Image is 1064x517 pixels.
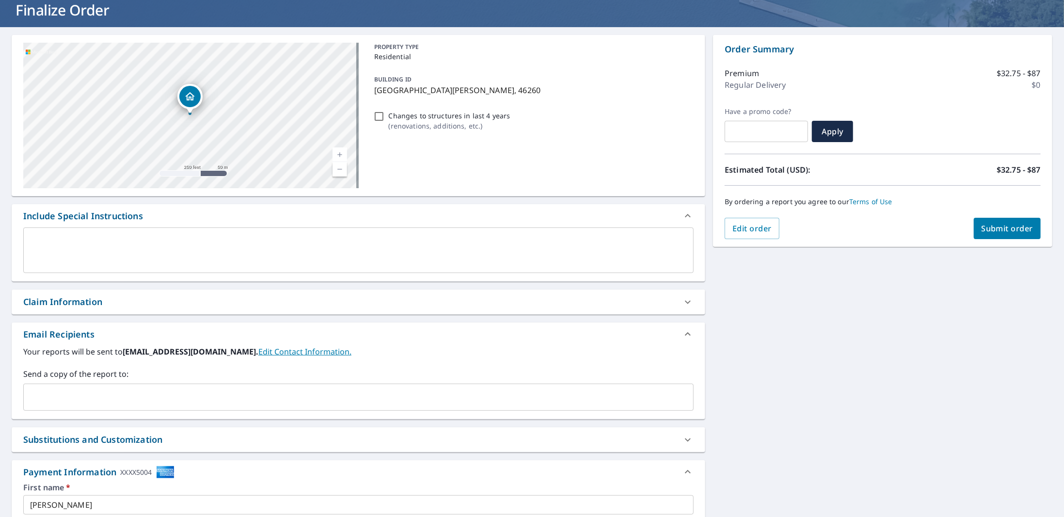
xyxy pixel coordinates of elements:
[12,460,705,484] div: Payment InformationXXXX5004cardImage
[333,162,347,177] a: Current Level 17, Zoom Out
[12,204,705,227] div: Include Special Instructions
[849,197,892,206] a: Terms of Use
[23,328,95,341] div: Email Recipients
[732,223,772,234] span: Edit order
[120,466,152,479] div: XXXX5004
[23,368,694,380] label: Send a copy of the report to:
[725,164,883,176] p: Estimated Total (USD):
[156,466,175,479] img: cardImage
[974,218,1041,239] button: Submit order
[389,121,510,131] p: ( renovations, additions, etc. )
[820,126,845,137] span: Apply
[123,346,258,357] b: [EMAIL_ADDRESS][DOMAIN_NAME].
[725,218,779,239] button: Edit order
[374,43,690,51] p: PROPERTY TYPE
[1032,79,1041,91] p: $0
[374,75,412,83] p: BUILDING ID
[725,67,759,79] p: Premium
[374,51,690,62] p: Residential
[23,484,694,491] label: First name
[389,111,510,121] p: Changes to structures in last 4 years
[333,147,347,162] a: Current Level 17, Zoom In
[23,210,143,223] div: Include Special Instructions
[812,121,853,142] button: Apply
[12,323,705,346] div: Email Recipients
[12,290,705,314] div: Claim Information
[23,433,162,446] div: Substitutions and Customization
[725,79,786,91] p: Regular Delivery
[258,346,351,357] a: EditContactInfo
[997,164,1041,176] p: $32.75 - $87
[725,197,1041,206] p: By ordering a report you agree to our
[23,295,102,308] div: Claim Information
[23,346,694,357] label: Your reports will be sent to
[982,223,1033,234] span: Submit order
[725,107,808,116] label: Have a promo code?
[177,84,203,114] div: Dropped pin, building 1, Residential property, 1521 Sandi Dr Indianapolis, IN 46260
[374,84,690,96] p: [GEOGRAPHIC_DATA][PERSON_NAME], 46260
[725,43,1041,56] p: Order Summary
[997,67,1041,79] p: $32.75 - $87
[12,427,705,452] div: Substitutions and Customization
[23,466,175,479] div: Payment Information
